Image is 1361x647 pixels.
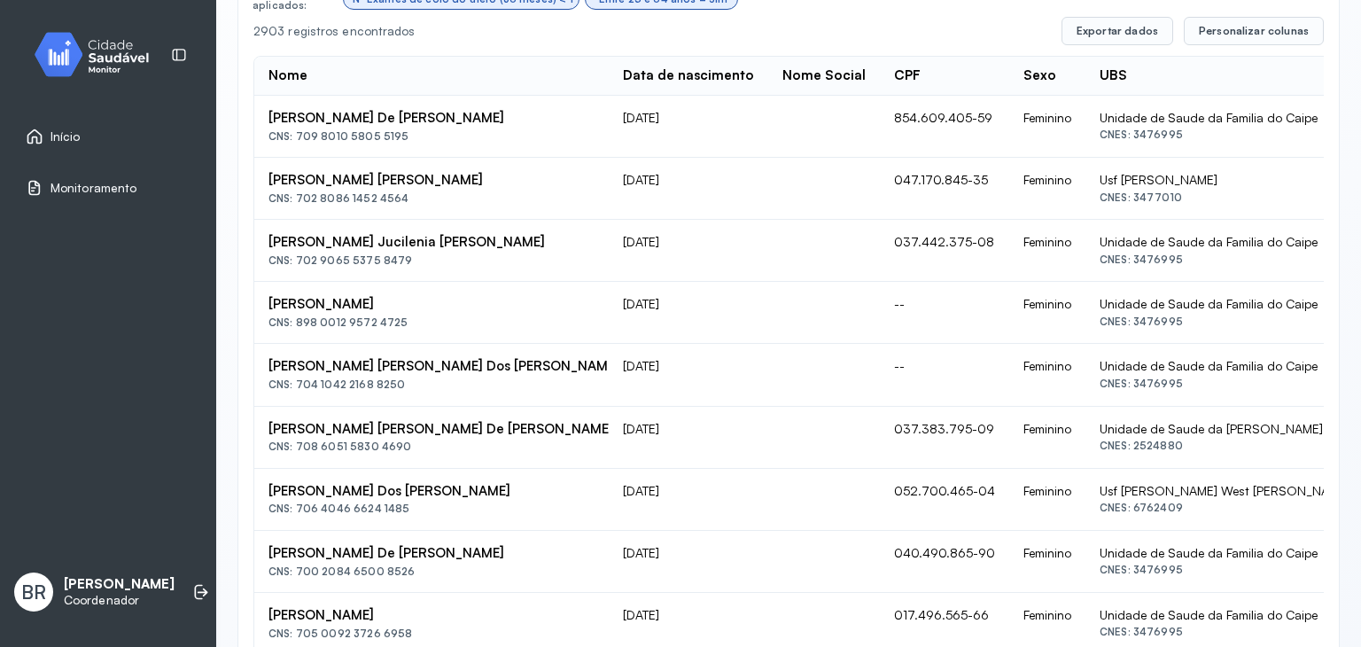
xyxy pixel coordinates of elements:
td: [DATE] [609,220,768,282]
div: CNS: 708 6051 5830 4690 [268,440,595,453]
div: [PERSON_NAME] Dos [PERSON_NAME] [268,483,595,500]
a: Início [26,128,191,145]
img: monitor.svg [19,28,178,81]
div: Sexo [1023,67,1056,84]
div: [PERSON_NAME] De [PERSON_NAME] [268,545,595,562]
div: CNS: 702 8086 1452 4564 [268,192,595,205]
div: [PERSON_NAME] [PERSON_NAME] Dos [PERSON_NAME] [268,358,595,375]
button: Personalizar colunas [1184,17,1324,45]
td: -- [880,344,1009,406]
td: 037.442.375-08 [880,220,1009,282]
td: Feminino [1009,469,1085,531]
p: Coordenador [64,593,175,608]
span: BR [21,581,46,604]
td: [DATE] [609,282,768,344]
td: 854.609.405-59 [880,96,1009,158]
td: [DATE] [609,407,768,469]
td: 037.383.795-09 [880,407,1009,469]
td: -- [880,282,1009,344]
button: Exportar dados [1062,17,1173,45]
td: 047.170.845-35 [880,158,1009,220]
p: [PERSON_NAME] [64,576,175,593]
td: Feminino [1009,96,1085,158]
div: Nome Social [782,67,866,84]
td: [DATE] [609,344,768,406]
td: Feminino [1009,407,1085,469]
div: [PERSON_NAME] [PERSON_NAME] De [PERSON_NAME] [268,421,595,438]
div: CNS: 704 1042 2168 8250 [268,378,595,391]
td: 052.700.465-04 [880,469,1009,531]
span: Personalizar colunas [1199,24,1309,38]
div: CPF [894,67,921,84]
td: Feminino [1009,531,1085,593]
td: [DATE] [609,469,768,531]
div: CNS: 700 2084 6500 8526 [268,565,595,578]
a: Monitoramento [26,179,191,197]
div: Data de nascimento [623,67,754,84]
div: CNS: 709 8010 5805 5195 [268,130,595,143]
td: Feminino [1009,344,1085,406]
div: Nome [268,67,307,84]
div: CNS: 706 4046 6624 1485 [268,503,595,515]
div: UBS [1100,67,1127,84]
div: [PERSON_NAME] De [PERSON_NAME] [268,110,595,127]
td: [DATE] [609,96,768,158]
div: [PERSON_NAME] [PERSON_NAME] [268,172,595,189]
span: Monitoramento [51,181,136,196]
div: CNS: 702 9065 5375 8479 [268,254,595,267]
div: CNS: 705 0092 3726 6958 [268,628,595,640]
td: [DATE] [609,531,768,593]
div: [PERSON_NAME] Jucilenia [PERSON_NAME] [268,234,595,251]
div: [PERSON_NAME] [268,296,595,313]
td: 040.490.865-90 [880,531,1009,593]
td: Feminino [1009,158,1085,220]
div: CNS: 898 0012 9572 4725 [268,316,595,329]
td: [DATE] [609,158,768,220]
td: Feminino [1009,282,1085,344]
div: 2903 registros encontrados [253,24,1047,39]
span: Início [51,129,81,144]
td: Feminino [1009,220,1085,282]
div: [PERSON_NAME] [268,607,595,624]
